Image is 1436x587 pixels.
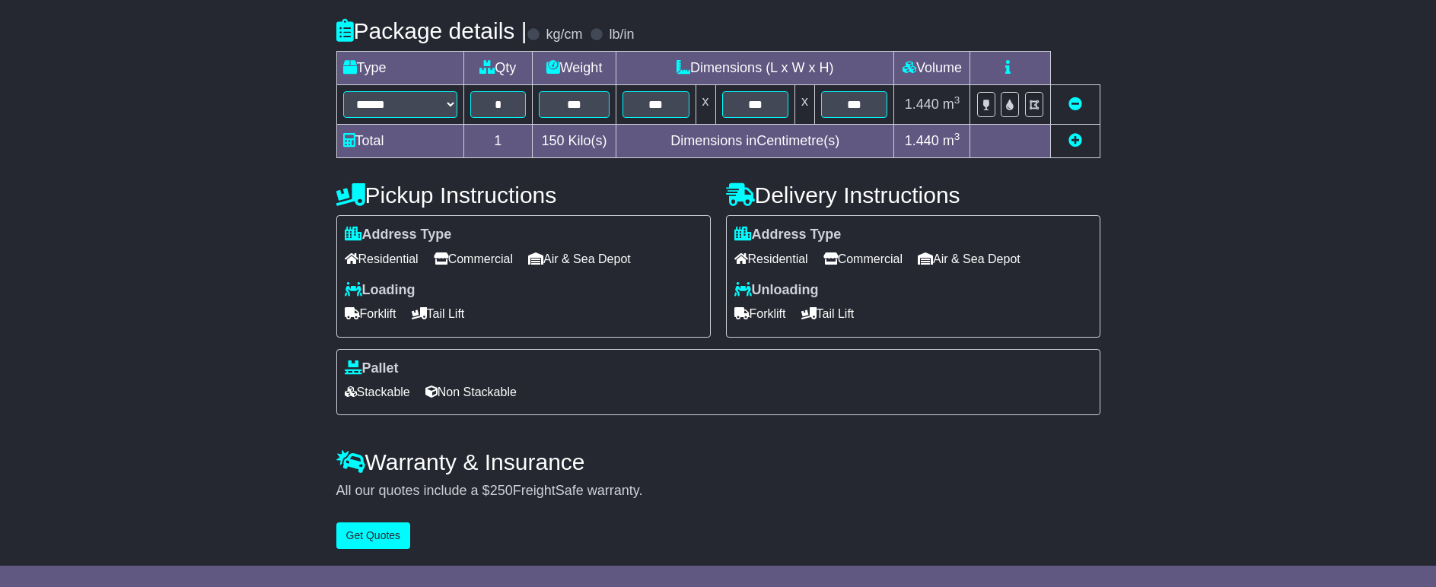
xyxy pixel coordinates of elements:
[616,52,894,85] td: Dimensions (L x W x H)
[794,85,814,125] td: x
[412,302,465,325] span: Tail Lift
[336,18,527,43] h4: Package details |
[345,282,416,299] label: Loading
[905,97,939,112] span: 1.440
[801,302,855,325] span: Tail Lift
[943,133,960,148] span: m
[1068,97,1082,112] a: Remove this item
[823,247,903,271] span: Commercial
[954,131,960,142] sup: 3
[1068,133,1082,148] a: Add new item
[954,94,960,106] sup: 3
[345,227,452,243] label: Address Type
[734,302,786,325] span: Forklift
[345,360,399,377] label: Pallet
[616,125,894,158] td: Dimensions in Centimetre(s)
[336,522,411,549] button: Get Quotes
[345,247,419,271] span: Residential
[463,125,533,158] td: 1
[734,227,842,243] label: Address Type
[336,182,711,208] h4: Pickup Instructions
[734,282,819,299] label: Unloading
[345,302,396,325] span: Forklift
[542,133,565,148] span: 150
[943,97,960,112] span: m
[336,449,1100,474] h4: Warranty & Insurance
[490,483,513,498] span: 250
[696,85,715,125] td: x
[336,125,463,158] td: Total
[336,52,463,85] td: Type
[463,52,533,85] td: Qty
[345,380,410,404] span: Stackable
[528,247,631,271] span: Air & Sea Depot
[336,483,1100,500] div: All our quotes include a $ FreightSafe warranty.
[533,125,616,158] td: Kilo(s)
[734,247,808,271] span: Residential
[726,182,1100,208] h4: Delivery Instructions
[905,133,939,148] span: 1.440
[533,52,616,85] td: Weight
[918,247,1020,271] span: Air & Sea Depot
[434,247,513,271] span: Commercial
[609,27,634,43] label: lb/in
[546,27,582,43] label: kg/cm
[425,380,517,404] span: Non Stackable
[894,52,970,85] td: Volume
